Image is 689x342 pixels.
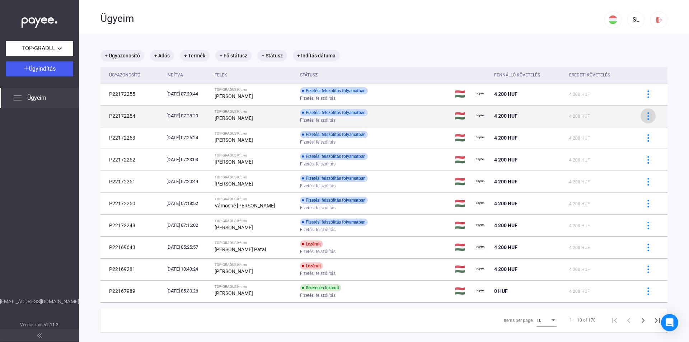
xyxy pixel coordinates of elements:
[476,265,484,273] img: payee-logo
[215,263,294,267] div: TOP-GRADUS Kft. vs
[257,50,287,61] mat-chip: + Státusz
[300,182,336,190] span: Fizetési felszólítás
[100,171,164,192] td: P22172251
[494,135,517,141] span: 4 200 HUF
[215,285,294,289] div: TOP-GRADUS Kft. vs
[215,109,294,114] div: TOP-GRADUS Kft. vs
[300,109,368,116] div: Fizetési felszólítás folyamatban
[476,112,484,120] img: payee-logo
[300,138,336,146] span: Fizetési felszólítás
[452,171,473,192] td: 🇭🇺
[167,112,209,120] div: [DATE] 07:28:20
[645,244,652,251] img: more-blue
[645,200,652,207] img: more-blue
[494,244,517,250] span: 4 200 HUF
[645,112,652,120] img: more-blue
[13,94,22,102] img: list.svg
[100,83,164,105] td: P22172255
[570,316,596,324] div: 1 – 10 of 170
[215,50,252,61] mat-chip: + Fő státusz
[300,247,336,256] span: Fizetési felszólítás
[645,134,652,142] img: more-blue
[622,313,636,327] button: Previous page
[100,127,164,149] td: P22172253
[641,284,656,299] button: more-blue
[167,71,183,79] div: Indítva
[215,71,294,79] div: Felek
[636,313,650,327] button: Next page
[100,236,164,258] td: P22169643
[494,113,517,119] span: 4 200 HUF
[494,222,517,228] span: 4 200 HUF
[452,258,473,280] td: 🇭🇺
[215,93,253,99] strong: [PERSON_NAME]
[661,314,678,331] div: Open Intercom Messenger
[167,200,209,207] div: [DATE] 07:18:52
[180,50,210,61] mat-chip: + Termék
[494,201,517,206] span: 4 200 HUF
[300,203,336,212] span: Fizetési felszólítás
[569,245,590,250] span: 4 200 HUF
[167,90,209,98] div: [DATE] 07:29:44
[37,333,42,338] img: arrow-double-left-grey.svg
[452,236,473,258] td: 🇭🇺
[569,71,632,79] div: Eredeti követelés
[476,199,484,208] img: payee-logo
[100,215,164,236] td: P22172248
[167,156,209,163] div: [DATE] 07:23:03
[215,153,294,158] div: TOP-GRADUS Kft. vs
[494,266,517,272] span: 4 200 HUF
[645,266,652,273] img: more-blue
[569,179,590,184] span: 4 200 HUF
[452,83,473,105] td: 🇭🇺
[300,291,336,300] span: Fizetési felszólítás
[650,11,667,28] button: logout-red
[167,71,209,79] div: Indítva
[215,175,294,179] div: TOP-GRADUS Kft. vs
[452,193,473,214] td: 🇭🇺
[494,71,563,79] div: Fennálló követelés
[641,196,656,211] button: more-blue
[607,313,622,327] button: First page
[100,50,144,61] mat-chip: + Ügyazonosító
[215,181,253,187] strong: [PERSON_NAME]
[300,160,336,168] span: Fizetési felszólítás
[476,133,484,142] img: payee-logo
[167,287,209,295] div: [DATE] 05:30:26
[24,66,29,71] img: plus-white.svg
[100,149,164,170] td: P22172252
[300,153,368,160] div: Fizetési felszólítás folyamatban
[167,222,209,229] div: [DATE] 07:16:02
[645,178,652,186] img: more-blue
[297,67,452,83] th: Státusz
[504,316,534,325] div: Items per page:
[300,131,368,138] div: Fizetési felszólítás folyamatban
[641,152,656,167] button: more-blue
[641,240,656,255] button: more-blue
[645,156,652,164] img: more-blue
[44,322,59,327] strong: v2.11.2
[494,179,517,184] span: 4 200 HUF
[215,225,253,230] strong: [PERSON_NAME]
[476,243,484,252] img: payee-logo
[627,11,645,28] button: SL
[494,157,517,163] span: 4 200 HUF
[215,241,294,245] div: TOP-GRADUS Kft. vs
[167,178,209,185] div: [DATE] 07:20:49
[215,71,227,79] div: Felek
[645,90,652,98] img: more-blue
[100,258,164,280] td: P22169281
[569,201,590,206] span: 4 200 HUF
[215,290,253,296] strong: [PERSON_NAME]
[300,225,336,234] span: Fizetési felszólítás
[641,108,656,123] button: more-blue
[645,287,652,295] img: more-blue
[494,91,517,97] span: 4 200 HUF
[630,15,642,24] div: SL
[609,15,617,24] img: HU
[476,90,484,98] img: payee-logo
[641,130,656,145] button: more-blue
[300,269,336,278] span: Fizetési felszólítás
[100,280,164,302] td: P22167989
[641,86,656,102] button: more-blue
